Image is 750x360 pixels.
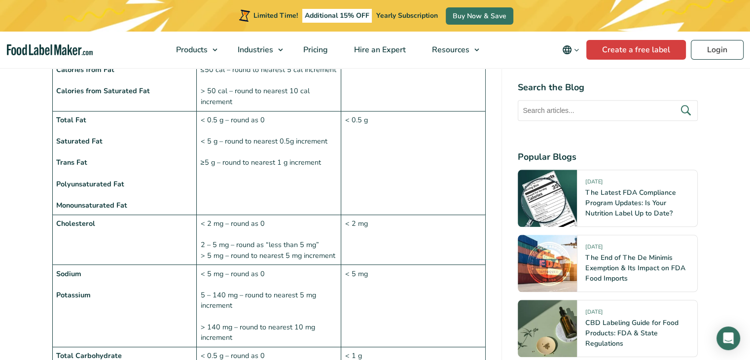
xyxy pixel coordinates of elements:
span: Yearly Subscription [376,11,438,20]
a: Products [163,32,222,68]
span: Industries [235,44,274,55]
td: < 0.5 g – round as 0 < 5 g – round to nearest 0.5g increment ≥5 g – round to nearest 1 g increment [197,111,341,215]
a: Create a free label [586,40,686,60]
a: Hire an Expert [341,32,417,68]
a: Industries [225,32,288,68]
h4: Search the Blog [518,81,698,94]
input: Search articles... [518,100,698,121]
span: Additional 15% OFF [302,9,372,23]
strong: Total Fat [56,115,86,125]
span: Hire an Expert [351,44,407,55]
strong: Saturated Fat [56,136,103,146]
span: Products [173,44,209,55]
strong: Calories from Fat [56,65,114,74]
span: Resources [429,44,470,55]
strong: Trans Fat [56,157,87,167]
h4: Popular Blogs [518,150,698,164]
span: Pricing [300,44,329,55]
strong: Polyunsaturated Fat [56,179,124,189]
a: The End of The De Minimis Exemption & Its Impact on FDA Food Imports [585,253,685,283]
td: < 5 mg – round as 0 5 – 140 mg – round to nearest 5 mg increment > 140 mg – round to nearest 10 m... [197,265,341,347]
span: [DATE] [585,308,602,320]
strong: Calories from Saturated Fat [56,86,150,96]
td: < 5 mg [341,265,486,347]
td: < 0.5 g [341,111,486,215]
button: Change language [555,40,586,60]
td: < 5 cal [341,39,486,111]
a: CBD Labeling Guide for Food Products: FDA & State Regulations [585,318,678,348]
td: < 2 mg – round as 0 2 – 5 mg – round as “less than 5 mg” > 5 mg – round to nearest 5 mg increment [197,215,341,265]
span: [DATE] [585,178,602,189]
td: < 5 cal – round as 0 ≤50 cal – round to nearest 5 cal increment > 50 cal – round to nearest 10 ca... [197,39,341,111]
a: The Latest FDA Compliance Program Updates: Is Your Nutrition Label Up to Date? [585,188,676,218]
div: Open Intercom Messenger [716,326,740,350]
strong: Cholesterol [56,218,95,228]
a: Login [691,40,744,60]
span: [DATE] [585,243,602,254]
strong: Monounsaturated Fat [56,200,127,210]
td: < 2 mg [341,215,486,265]
a: Buy Now & Save [446,7,513,25]
strong: Sodium [56,269,81,279]
span: Limited Time! [253,11,298,20]
a: Food Label Maker homepage [7,44,93,56]
a: Resources [419,32,484,68]
strong: Potassium [56,290,91,300]
a: Pricing [290,32,339,68]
